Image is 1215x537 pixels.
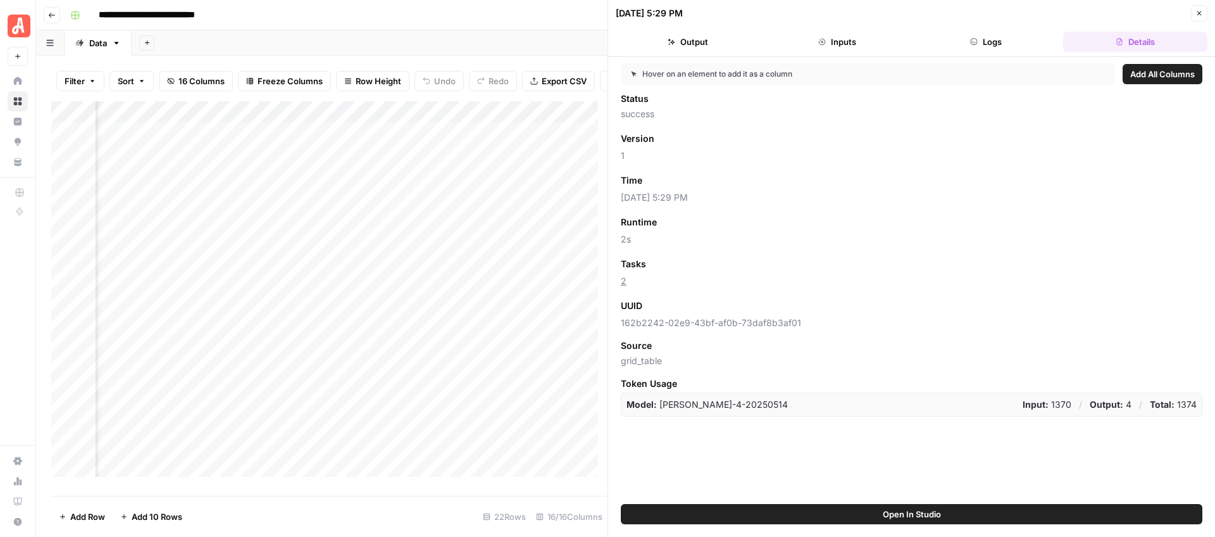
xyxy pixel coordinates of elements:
[1023,398,1071,411] p: 1370
[765,32,909,52] button: Inputs
[8,111,28,132] a: Insights
[65,30,132,56] a: Data
[616,7,683,20] div: [DATE] 5:29 PM
[8,71,28,91] a: Home
[631,68,949,80] div: Hover on an element to add it as a column
[8,132,28,152] a: Opportunities
[238,71,331,91] button: Freeze Columns
[113,507,190,527] button: Add 10 Rows
[621,355,1202,367] span: grid_table
[1139,398,1142,411] p: /
[336,71,409,91] button: Row Height
[159,71,233,91] button: 16 Columns
[621,300,642,312] span: UUID
[414,71,464,91] button: Undo
[621,191,1202,204] span: [DATE] 5:29 PM
[109,71,154,91] button: Sort
[8,471,28,491] a: Usage
[621,92,649,105] span: Status
[1063,32,1207,52] button: Details
[1150,398,1197,411] p: 1374
[616,32,760,52] button: Output
[914,32,1059,52] button: Logs
[531,507,607,527] div: 16/16 Columns
[621,174,642,187] span: Time
[8,10,28,42] button: Workspace: Angi
[8,512,28,532] button: Help + Support
[626,399,657,410] strong: Model:
[1123,64,1202,84] button: Add All Columns
[489,75,509,87] span: Redo
[8,152,28,172] a: Your Data
[621,132,654,145] span: Version
[621,275,626,286] a: 2
[8,91,28,111] a: Browse
[626,398,788,411] p: claude-sonnet-4-20250514
[8,451,28,471] a: Settings
[258,75,323,87] span: Freeze Columns
[621,317,1202,329] span: 162b2242-02e9-43bf-af0b-73daf8b3af01
[118,75,134,87] span: Sort
[51,507,113,527] button: Add Row
[1150,399,1174,410] strong: Total:
[621,149,1202,162] span: 1
[883,508,941,521] span: Open In Studio
[1090,399,1123,410] strong: Output:
[1130,68,1195,80] span: Add All Columns
[178,75,225,87] span: 16 Columns
[542,75,587,87] span: Export CSV
[621,504,1202,524] button: Open In Studio
[65,75,85,87] span: Filter
[469,71,517,91] button: Redo
[621,233,1202,246] span: 2s
[8,15,30,37] img: Angi Logo
[56,71,104,91] button: Filter
[478,507,531,527] div: 22 Rows
[356,75,401,87] span: Row Height
[1023,399,1049,410] strong: Input:
[132,510,182,523] span: Add 10 Rows
[8,491,28,512] a: Learning Hub
[70,510,105,523] span: Add Row
[1079,398,1082,411] p: /
[621,258,646,270] span: Tasks
[522,71,595,91] button: Export CSV
[621,339,652,352] span: Source
[621,216,657,229] span: Runtime
[1090,398,1131,411] p: 4
[89,37,107,49] div: Data
[621,377,1202,390] span: Token Usage
[434,75,456,87] span: Undo
[621,108,1202,120] span: success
